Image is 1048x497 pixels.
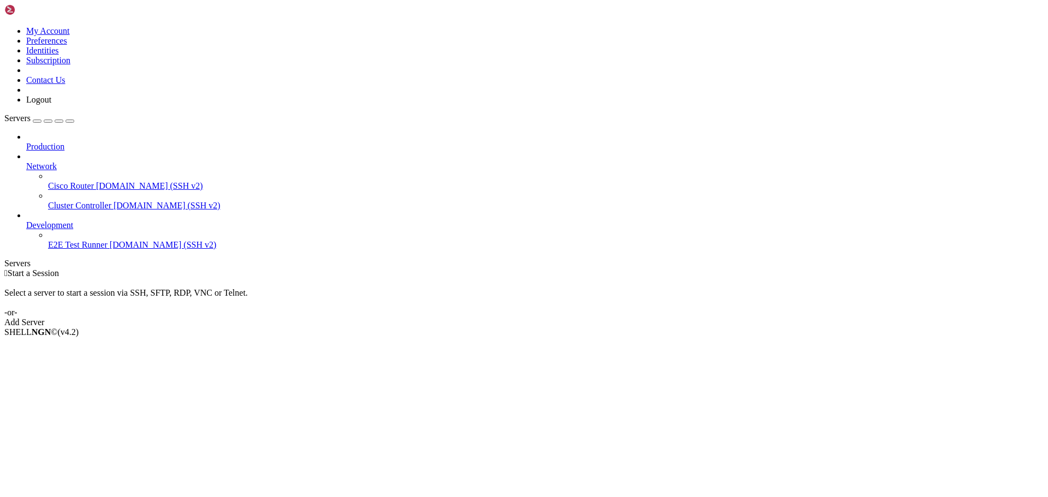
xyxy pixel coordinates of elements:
li: E2E Test Runner [DOMAIN_NAME] (SSH v2) [48,230,1044,250]
span: Start a Session [8,268,59,278]
a: Logout [26,95,51,104]
a: Identities [26,46,59,55]
span: Production [26,142,64,151]
li: Production [26,132,1044,152]
li: Cluster Controller [DOMAIN_NAME] (SSH v2) [48,191,1044,211]
span: Servers [4,113,31,123]
div: Add Server [4,318,1044,327]
div: Servers [4,259,1044,268]
a: My Account [26,26,70,35]
span: E2E Test Runner [48,240,108,249]
a: Preferences [26,36,67,45]
a: Development [26,220,1044,230]
li: Network [26,152,1044,211]
a: Production [26,142,1044,152]
li: Development [26,211,1044,250]
span: SHELL © [4,327,79,337]
img: Shellngn [4,4,67,15]
b: NGN [32,327,51,337]
a: Cluster Controller [DOMAIN_NAME] (SSH v2) [48,201,1044,211]
span: [DOMAIN_NAME] (SSH v2) [110,240,217,249]
span:  [4,268,8,278]
span: [DOMAIN_NAME] (SSH v2) [96,181,203,190]
a: Cisco Router [DOMAIN_NAME] (SSH v2) [48,181,1044,191]
a: Subscription [26,56,70,65]
a: Network [26,161,1044,171]
a: E2E Test Runner [DOMAIN_NAME] (SSH v2) [48,240,1044,250]
li: Cisco Router [DOMAIN_NAME] (SSH v2) [48,171,1044,191]
span: [DOMAIN_NAME] (SSH v2) [114,201,221,210]
span: Cisco Router [48,181,94,190]
a: Contact Us [26,75,65,85]
span: Network [26,161,57,171]
div: Select a server to start a session via SSH, SFTP, RDP, VNC or Telnet. -or- [4,278,1044,318]
span: Development [26,220,73,230]
span: Cluster Controller [48,201,111,210]
span: 4.2.0 [58,327,79,337]
a: Servers [4,113,74,123]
